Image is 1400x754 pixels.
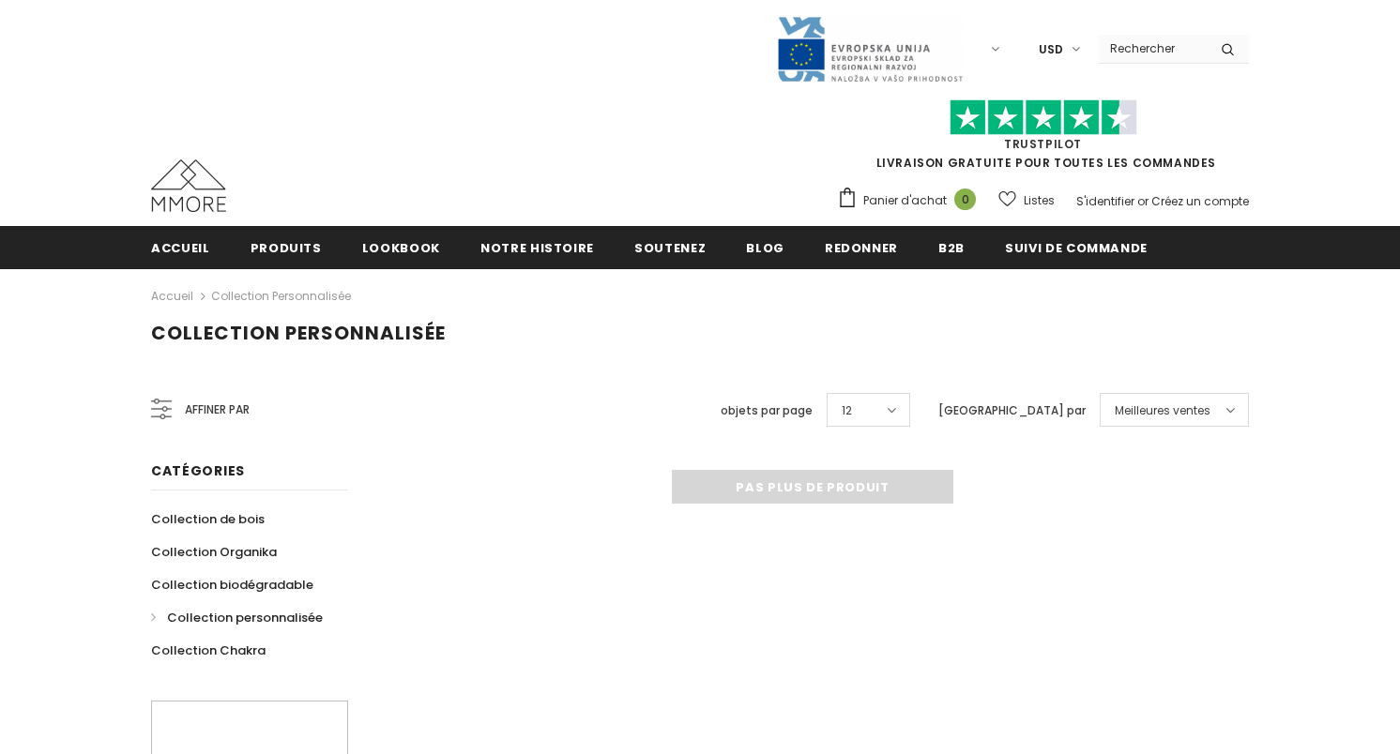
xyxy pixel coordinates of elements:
[151,285,193,308] a: Accueil
[151,535,277,568] a: Collection Organika
[151,503,265,535] a: Collection de bois
[251,239,322,257] span: Produits
[998,184,1055,217] a: Listes
[825,226,898,268] a: Redonner
[1024,191,1055,210] span: Listes
[151,510,265,528] span: Collection de bois
[746,226,784,268] a: Blog
[251,226,322,268] a: Produits
[167,609,323,626] span: Collection personnalisée
[1005,239,1148,257] span: Suivi de commande
[151,226,210,268] a: Accueil
[151,576,313,594] span: Collection biodégradable
[151,568,313,601] a: Collection biodégradable
[950,99,1137,136] img: Faites confiance aux étoiles pilotes
[746,239,784,257] span: Blog
[825,239,898,257] span: Redonner
[634,239,706,257] span: soutenez
[151,634,266,667] a: Collection Chakra
[480,226,594,268] a: Notre histoire
[151,461,245,480] span: Catégories
[362,226,440,268] a: Lookbook
[954,188,976,210] span: 0
[776,15,964,83] img: Javni Razpis
[151,543,277,561] span: Collection Organika
[1005,226,1148,268] a: Suivi de commande
[938,239,965,257] span: B2B
[938,226,965,268] a: B2B
[151,239,210,257] span: Accueil
[837,187,985,215] a: Panier d'achat 0
[842,401,852,420] span: 12
[634,226,706,268] a: soutenez
[1137,193,1149,209] span: or
[1076,193,1134,209] a: S'identifier
[938,401,1086,420] label: [GEOGRAPHIC_DATA] par
[185,400,250,420] span: Affiner par
[211,288,351,304] a: Collection personnalisée
[837,108,1249,171] span: LIVRAISON GRATUITE POUR TOUTES LES COMMANDES
[863,191,947,210] span: Panier d'achat
[151,641,266,659] span: Collection Chakra
[362,239,440,257] span: Lookbook
[1039,40,1063,59] span: USD
[480,239,594,257] span: Notre histoire
[1099,35,1207,62] input: Search Site
[1151,193,1249,209] a: Créez un compte
[776,40,964,56] a: Javni Razpis
[721,401,813,420] label: objets par page
[1004,136,1082,152] a: TrustPilot
[151,159,226,212] img: Cas MMORE
[1115,401,1210,420] span: Meilleures ventes
[151,320,446,346] span: Collection personnalisée
[151,601,323,634] a: Collection personnalisée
